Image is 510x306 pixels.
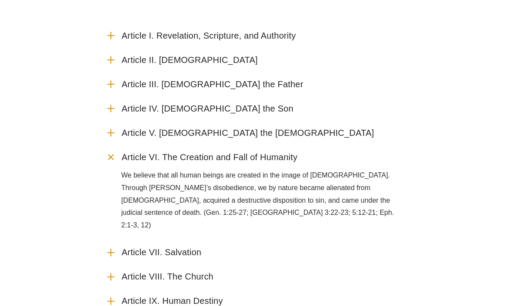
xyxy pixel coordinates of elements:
[121,169,405,232] p: We believe that all human beings are created in the image of [DEMOGRAPHIC_DATA]. Through [PERSON_...
[122,30,296,41] span: Article I. Revelation, Scripture, and Authority
[122,103,293,114] span: Article IV. [DEMOGRAPHIC_DATA] the Son
[122,128,374,138] span: Article V. [DEMOGRAPHIC_DATA] the [DEMOGRAPHIC_DATA]
[122,79,303,90] span: Article III. [DEMOGRAPHIC_DATA] the Father
[122,247,201,258] span: Article VII. Salvation
[122,271,213,282] span: Article VIII. The Church
[122,152,297,163] span: Article VI. The Creation and Fall of Humanity
[122,55,258,66] span: Article II. [DEMOGRAPHIC_DATA]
